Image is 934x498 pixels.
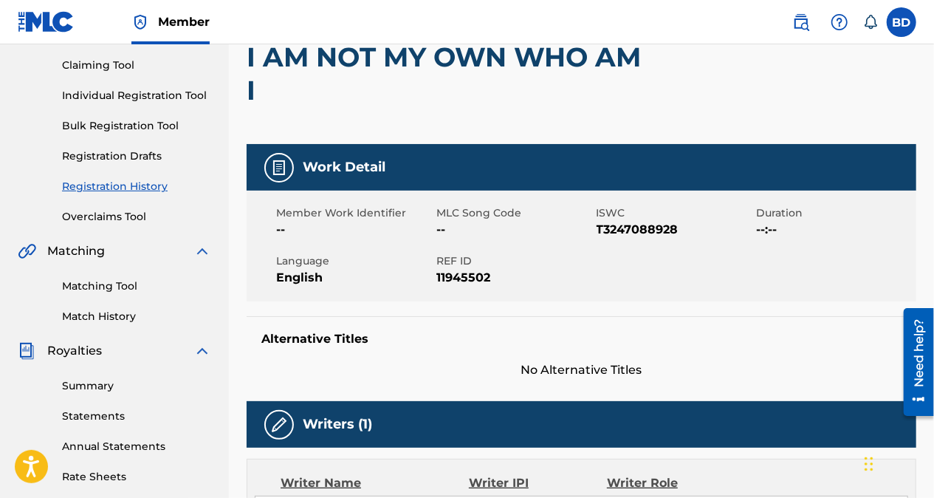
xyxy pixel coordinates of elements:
span: MLC Song Code [436,205,593,221]
h5: Work Detail [303,159,385,176]
a: Matching Tool [62,279,211,294]
div: Notifications [863,15,878,30]
div: Writer IPI [469,474,607,492]
a: Rate Sheets [62,469,211,485]
h2: I AM NOT MY OWN WHO AM I [247,41,648,107]
span: Member Work Identifier [276,205,433,221]
h5: Writers (1) [303,416,372,433]
div: Drag [865,442,873,486]
div: Writer Role [607,474,732,492]
img: expand [193,342,211,360]
a: Individual Registration Tool [62,88,211,103]
img: MLC Logo [18,11,75,33]
span: English [276,269,433,287]
a: Summary [62,378,211,394]
a: Claiming Tool [62,58,211,73]
span: Language [276,253,433,269]
iframe: Chat Widget [860,427,934,498]
span: Member [158,13,210,30]
a: Match History [62,309,211,324]
span: Duration [756,205,913,221]
img: Top Rightsholder [131,13,149,31]
span: --:-- [756,221,913,239]
iframe: Resource Center [893,303,934,422]
a: Overclaims Tool [62,209,211,225]
h5: Alternative Titles [261,332,902,347]
img: help [831,13,848,31]
span: 11945502 [436,269,593,287]
img: Work Detail [270,159,288,177]
a: Statements [62,409,211,424]
img: Royalties [18,342,35,360]
img: Matching [18,242,36,260]
img: search [792,13,810,31]
span: REF ID [436,253,593,269]
span: Royalties [47,342,102,360]
div: User Menu [887,7,916,37]
img: expand [193,242,211,260]
a: Registration Drafts [62,149,211,164]
span: T3247088928 [597,221,753,239]
span: -- [436,221,593,239]
a: Registration History [62,179,211,194]
a: Bulk Registration Tool [62,118,211,134]
a: Annual Statements [62,439,211,454]
div: Help [825,7,854,37]
span: Matching [47,242,105,260]
span: ISWC [597,205,753,221]
img: Writers [270,416,288,434]
div: Writer Name [281,474,469,492]
a: Public Search [786,7,816,37]
span: -- [276,221,433,239]
span: No Alternative Titles [247,361,916,379]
